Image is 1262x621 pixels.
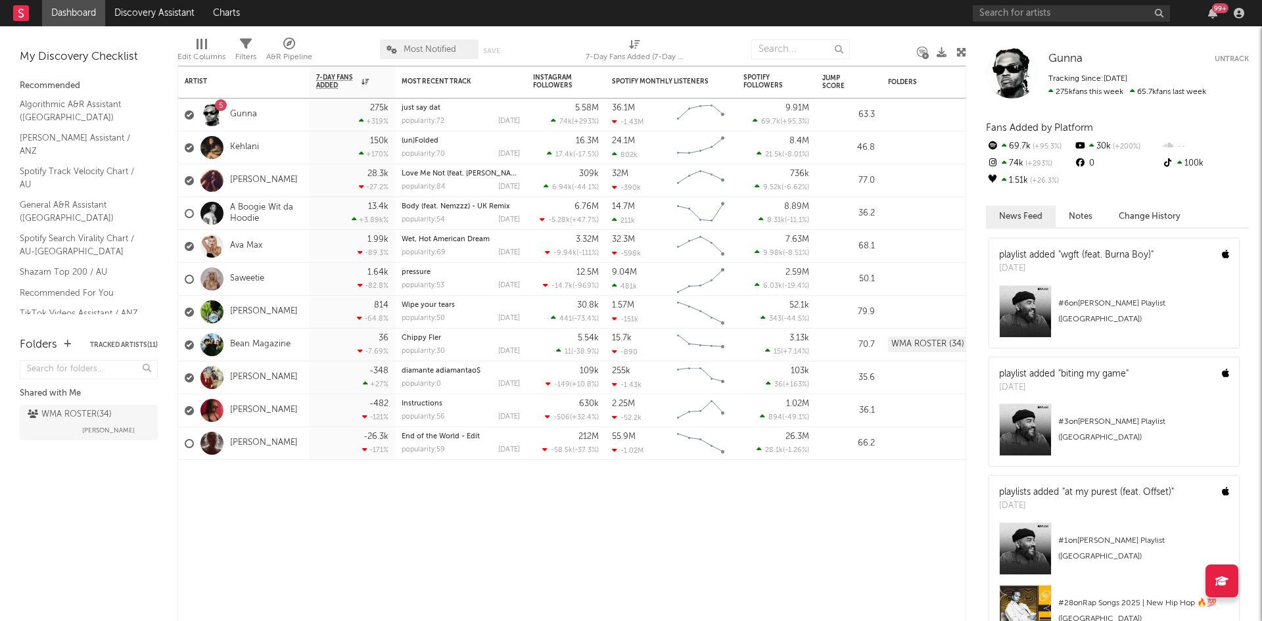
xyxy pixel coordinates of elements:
svg: Chart title [671,197,730,230]
div: 1.99k [367,235,388,244]
div: ( ) [757,446,809,454]
div: 77.0 [822,173,875,189]
div: 211k [612,216,635,225]
div: ( ) [759,216,809,224]
a: #1on[PERSON_NAME] Playlist ([GEOGRAPHIC_DATA]) [989,522,1239,585]
div: 736k [790,170,809,178]
div: Jump Score [822,74,855,90]
div: 7.63M [785,235,809,244]
div: 28.3k [367,170,388,178]
span: +95.3 % [782,118,807,126]
div: -27.2 % [359,183,388,191]
svg: Chart title [671,164,730,197]
div: -82.8 % [358,281,388,290]
div: 150k [370,137,388,145]
a: End of the World - Edit [402,433,480,440]
div: 15.7k [612,334,632,342]
div: Wet, Hot American Dream [402,236,520,243]
div: WMA ROSTER (34) [888,336,968,352]
span: -149 [554,381,570,388]
div: ( ) [544,183,599,191]
div: +27 % [363,380,388,388]
span: -17.5 % [575,151,597,158]
div: ( ) [545,248,599,257]
div: 630k [579,400,599,408]
span: -1.26 % [785,447,807,454]
div: ( ) [542,446,599,454]
div: 99 + [1212,3,1228,13]
span: +293 % [574,118,597,126]
a: A Boogie Wit da Hoodie [230,202,303,225]
div: 32.3M [612,235,635,244]
div: Edit Columns [177,49,225,65]
div: -64.8 % [357,314,388,323]
a: Spotify Track Velocity Chart / AU [20,164,145,191]
span: Gunna [1048,53,1083,64]
div: [DATE] [498,282,520,289]
div: 481k [612,282,637,290]
div: Instructions [402,400,520,407]
div: -890 [612,348,638,356]
div: A&R Pipeline [266,33,312,71]
div: -26.3k [363,432,388,441]
a: "wgft (feat. Burna Boy)" [1058,250,1154,260]
span: -73.4 % [574,315,597,323]
a: just say dat [402,104,440,112]
div: -1.43k [612,380,642,389]
div: just say dat [402,104,520,112]
span: -19.4 % [784,283,807,290]
span: -8.51 % [785,250,807,257]
div: Filters [235,49,256,65]
span: 74k [559,118,572,126]
div: Love Me Not (feat. Rex Orange County) [402,170,520,177]
div: Folders [20,337,57,353]
div: [DATE] [498,150,520,158]
a: TikTok Videos Assistant / ANZ [20,306,145,321]
span: 7-Day Fans Added [316,74,358,89]
a: [PERSON_NAME] [230,306,298,317]
div: -1.02M [612,446,643,455]
a: Instructions [402,400,442,407]
div: 32M [612,170,628,178]
div: 109k [580,367,599,375]
div: ( ) [551,117,599,126]
div: [DATE] [999,381,1129,394]
div: ( ) [547,150,599,158]
span: +95.3 % [1031,143,1062,150]
a: Wet, Hot American Dream [402,236,490,243]
div: 7-Day Fans Added (7-Day Fans Added) [586,49,684,65]
div: End of the World - Edit [402,433,520,440]
span: -5.28k [548,217,570,224]
div: 309k [579,170,599,178]
div: 35.6 [822,370,875,386]
span: -38.9 % [573,348,597,356]
span: -506 [553,414,570,421]
svg: Chart title [671,394,730,427]
div: -171 % [362,446,388,454]
div: 30k [1073,138,1161,155]
div: Spotify Monthly Listeners [612,78,711,85]
div: Most Recent Track [402,78,500,85]
div: 5.54k [578,334,599,342]
a: Love Me Not (feat. [PERSON_NAME][GEOGRAPHIC_DATA]) [402,170,599,177]
span: -8.01 % [784,151,807,158]
span: 11 [565,348,571,356]
a: pressure [402,269,431,276]
div: 24.1M [612,137,635,145]
div: popularity: 84 [402,183,446,191]
span: 343 [769,315,782,323]
button: Tracked Artists(11) [90,342,158,348]
div: ( ) [766,380,809,388]
span: +47.7 % [572,217,597,224]
div: 9.91M [785,104,809,112]
span: 275k fans this week [1048,88,1123,96]
div: 79.9 [822,304,875,320]
div: 802k [612,150,638,159]
div: # 6 on [PERSON_NAME] Playlist ([GEOGRAPHIC_DATA]) [1058,296,1229,327]
div: 63.3 [822,107,875,123]
div: [DATE] [498,446,520,453]
div: popularity: 72 [402,118,444,125]
div: Instagram Followers [533,74,579,89]
div: 26.3M [785,432,809,441]
div: [DATE] [498,413,520,421]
